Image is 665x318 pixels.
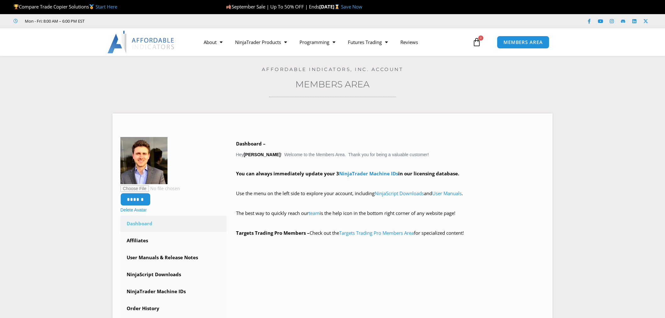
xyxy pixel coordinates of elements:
[432,190,462,196] a: User Manuals
[229,35,293,49] a: NinjaTrader Products
[339,170,398,177] a: NinjaTrader Machine IDs
[197,35,229,49] a: About
[93,18,188,24] iframe: Customer reviews powered by Trustpilot
[23,17,85,25] span: Mon - Fri: 8:00 AM – 6:00 PM EST
[341,3,362,10] a: Save Now
[293,35,342,49] a: Programming
[120,216,227,232] a: Dashboard
[309,210,320,216] a: team
[236,229,545,238] p: Check out the for specialized content!
[14,3,117,10] span: Compare Trade Copier Solutions
[197,35,471,49] nav: Menu
[226,4,231,9] img: 🍂
[262,66,404,72] a: Affordable Indicators, Inc. Account
[236,209,545,227] p: The best way to quickly reach our is the help icon in the bottom right corner of any website page!
[295,79,370,90] a: Members Area
[463,33,491,51] a: 0
[120,137,168,184] img: 1608675936449%20(1)23-150x150.jfif
[107,31,175,53] img: LogoAI | Affordable Indicators – NinjaTrader
[394,35,424,49] a: Reviews
[120,249,227,266] a: User Manuals & Release Notes
[120,207,147,212] a: Delete Avatar
[14,4,19,9] img: 🏆
[120,300,227,317] a: Order History
[335,4,339,9] img: ⌛
[319,3,341,10] strong: [DATE]
[339,230,414,236] a: Targets Trading Pro Members Area
[497,36,549,49] a: MEMBERS AREA
[89,4,94,9] img: 🥇
[244,152,280,157] strong: [PERSON_NAME]
[226,3,319,10] span: September Sale | Up To 50% OFF | Ends
[478,36,483,41] span: 0
[120,233,227,249] a: Affiliates
[236,140,545,238] div: Hey ! Welcome to the Members Area. Thank you for being a valuable customer!
[236,170,459,177] strong: You can always immediately update your 3 in our licensing database.
[120,266,227,283] a: NinjaScript Downloads
[342,35,394,49] a: Futures Trading
[375,190,424,196] a: NinjaScript Downloads
[120,283,227,300] a: NinjaTrader Machine IDs
[96,3,117,10] a: Start Here
[236,230,310,236] strong: Targets Trading Pro Members –
[503,40,543,45] span: MEMBERS AREA
[236,189,545,207] p: Use the menu on the left side to explore your account, including and .
[236,140,266,147] b: Dashboard –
